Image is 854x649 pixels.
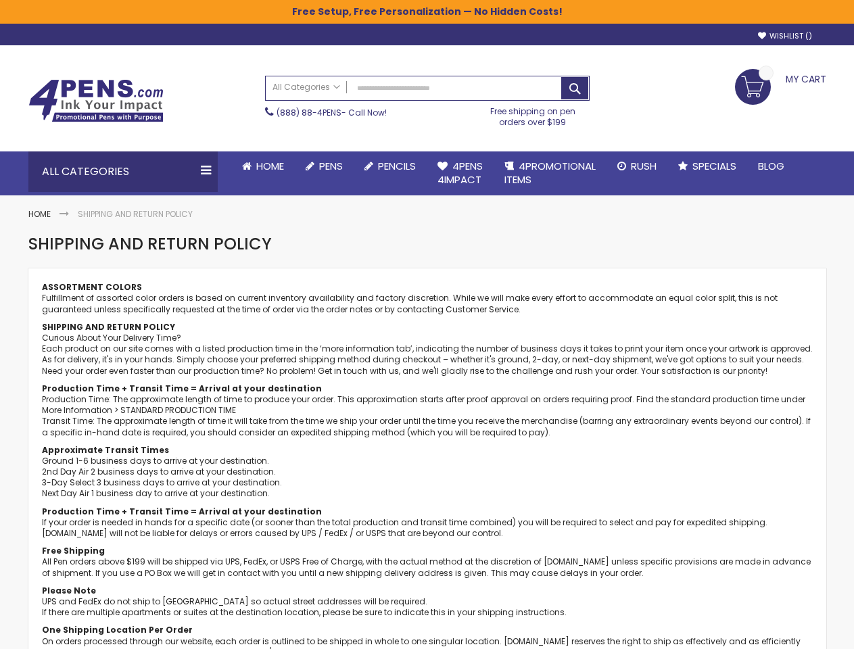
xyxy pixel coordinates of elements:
[42,506,322,517] b: Production Time + Transit Time = Arrival at your destination
[78,208,193,220] strong: Shipping and Return Policy
[42,293,813,314] p: Fulfillment of assorted color orders is based on current inventory availability and factory discr...
[42,445,813,500] p: Ground 1-6 business days to arrive at your destination. 2nd Day Air 2 business days to arrive at ...
[692,159,736,173] span: Specials
[42,333,813,377] p: Curious About Your Delivery Time? Each product on our site comes with a listed production time in...
[667,151,747,181] a: Specials
[319,159,343,173] span: Pens
[256,159,284,173] span: Home
[28,151,218,192] div: All Categories
[295,151,354,181] a: Pens
[277,107,341,118] a: (888) 88-4PENS
[42,444,169,456] b: Approximate Transit Times
[272,82,340,93] span: All Categories
[42,321,175,333] b: SHIPPING AND RETURN POLICY
[758,159,784,173] span: Blog
[28,233,272,255] span: Shipping and Return Policy
[42,383,322,394] b: Production Time + Transit Time = Arrival at your destination
[494,151,607,195] a: 4PROMOTIONALITEMS
[42,585,813,619] p: UPS and FedEx do not ship to [GEOGRAPHIC_DATA] so actual street addresses will be required. If th...
[42,506,813,539] p: If your order is needed in hands for a specific date (or sooner than the total production and tra...
[758,31,812,41] a: Wishlist
[277,107,387,118] span: - Call Now!
[747,151,795,181] a: Blog
[607,151,667,181] a: Rush
[504,159,596,187] span: 4PROMOTIONAL ITEMS
[28,79,164,122] img: 4Pens Custom Pens and Promotional Products
[42,585,96,596] b: Please Note
[427,151,494,195] a: 4Pens4impact
[42,546,813,579] p: All Pen orders above $199 will be shipped via UPS, FedEx, or USPS Free of Charge, with the actual...
[42,383,813,438] p: Production Time: The approximate length of time to produce your order. This approximation starts ...
[378,159,416,173] span: Pencils
[354,151,427,181] a: Pencils
[266,76,347,99] a: All Categories
[42,545,105,556] b: Free Shipping
[42,281,142,293] b: ASSORTMENT COLORS
[437,159,483,187] span: 4Pens 4impact
[42,624,193,635] b: One Shipping Location Per Order
[476,101,590,128] div: Free shipping on pen orders over $199
[631,159,657,173] span: Rush
[231,151,295,181] a: Home
[28,208,51,220] a: Home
